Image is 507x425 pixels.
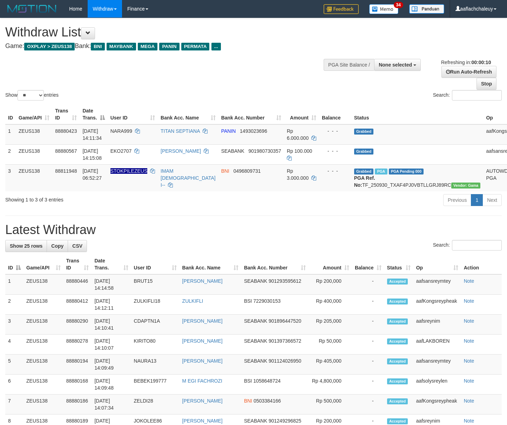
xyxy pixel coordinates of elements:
[433,90,502,101] label: Search:
[309,335,352,355] td: Rp 50,000
[63,295,92,315] td: 88880412
[23,355,63,375] td: ZEUS138
[413,295,461,315] td: aafKongsreypheak
[91,43,104,50] span: BNI
[16,104,52,124] th: Game/API: activate to sort column ascending
[5,164,16,191] td: 3
[138,43,158,50] span: MEGA
[51,243,63,249] span: Copy
[269,338,301,344] span: Copy 901397366572 to clipboard
[110,168,148,174] span: Nama rekening ada tanda titik/strip, harap diedit
[63,335,92,355] td: 88880278
[108,104,158,124] th: User ID: activate to sort column ascending
[387,318,408,324] span: Accepted
[287,148,312,154] span: Rp 100.000
[352,395,384,414] td: -
[387,378,408,384] span: Accepted
[18,90,44,101] select: Showentries
[23,315,63,335] td: ZEUS138
[131,274,180,295] td: BRUT15
[352,315,384,335] td: -
[464,418,474,424] a: Note
[284,104,319,124] th: Amount: activate to sort column ascending
[47,240,68,252] a: Copy
[182,298,203,304] a: ZULKIFLI
[63,355,92,375] td: 88880194
[287,168,309,181] span: Rp 3.000.000
[322,148,349,155] div: - - -
[324,59,374,71] div: PGA Site Balance /
[464,278,474,284] a: Note
[244,298,252,304] span: BSI
[92,375,131,395] td: [DATE] 14:09:48
[352,335,384,355] td: -
[309,274,352,295] td: Rp 200,000
[413,315,461,335] td: aafsreynim
[319,104,351,124] th: Balance
[131,355,180,375] td: NAURA13
[131,295,180,315] td: ZULKIFLI18
[5,240,47,252] a: Show 25 rows
[55,168,77,174] span: 88811948
[23,395,63,414] td: ZEUS138
[5,254,23,274] th: ID: activate to sort column descending
[309,395,352,414] td: Rp 500,000
[389,169,424,174] span: PGA Pending
[309,375,352,395] td: Rp 4,800,000
[161,128,200,134] a: TITAN SEPTIANA
[5,223,502,237] h1: Latest Withdraw
[211,43,221,50] span: ...
[369,4,399,14] img: Button%20Memo.svg
[5,144,16,164] td: 2
[269,418,301,424] span: Copy 901249296825 to clipboard
[23,274,63,295] td: ZEUS138
[387,358,408,364] span: Accepted
[92,254,131,274] th: Date Trans.: activate to sort column ascending
[181,43,210,50] span: PERMATA
[413,395,461,414] td: aafKongsreypheak
[10,243,42,249] span: Show 25 rows
[387,398,408,404] span: Accepted
[471,194,483,206] a: 1
[461,254,502,274] th: Action
[464,298,474,304] a: Note
[55,128,77,134] span: 88880423
[413,274,461,295] td: aafsansreymtey
[443,194,471,206] a: Previous
[352,274,384,295] td: -
[182,338,223,344] a: [PERSON_NAME]
[5,295,23,315] td: 2
[23,254,63,274] th: Game/API: activate to sort column ascending
[394,2,403,8] span: 34
[464,378,474,384] a: Note
[379,62,412,68] span: None selected
[92,335,131,355] td: [DATE] 14:10:07
[322,128,349,135] div: - - -
[82,148,102,161] span: [DATE] 14:15:08
[92,315,131,335] td: [DATE] 14:10:41
[351,164,484,191] td: TF_250930_TXAF4PJ0VBTLLGRJ89RC
[63,375,92,395] td: 88880168
[374,59,421,71] button: None selected
[287,128,309,141] span: Rp 6.000.000
[387,338,408,344] span: Accepted
[269,358,301,364] span: Copy 901124026950 to clipboard
[309,315,352,335] td: Rp 205,000
[5,315,23,335] td: 3
[352,295,384,315] td: -
[464,318,474,324] a: Note
[244,378,252,384] span: BSI
[253,298,280,304] span: Copy 7229030153 to clipboard
[452,240,502,251] input: Search:
[269,278,301,284] span: Copy 901293595612 to clipboard
[55,148,77,154] span: 88880567
[352,355,384,375] td: -
[131,375,180,395] td: BEBEK199777
[63,395,92,414] td: 88880186
[413,254,461,274] th: Op: activate to sort column ascending
[92,274,131,295] td: [DATE] 14:14:58
[464,398,474,404] a: Note
[352,375,384,395] td: -
[441,66,496,78] a: Run Auto-Refresh
[409,4,444,14] img: panduan.png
